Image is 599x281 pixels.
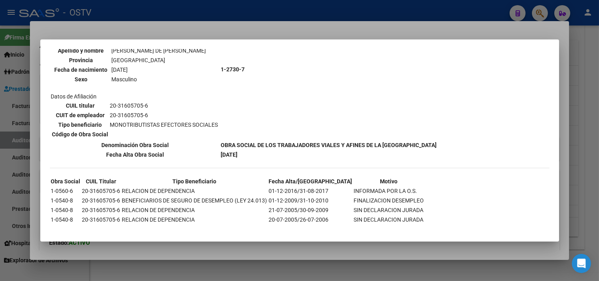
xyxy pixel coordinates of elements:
[52,120,109,129] th: Tipo beneficiario
[52,65,111,74] th: Fecha de nacimiento
[269,215,353,224] td: 20-07-2005/26-07-2006
[82,215,121,224] td: 20-31605705-6
[269,196,353,205] td: 01-12-2009/31-10-2010
[82,187,121,195] td: 20-31605705-6
[122,187,268,195] td: RELACION DE DEPENDENCIA
[110,101,219,110] td: 20-31605705-6
[110,111,219,120] td: 20-31605705-6
[51,196,81,205] td: 1-0540-8
[52,56,111,65] th: Provincia
[52,130,109,139] th: Código de Obra Social
[354,215,425,224] td: SIN DECLARACION JURADA
[111,56,207,65] td: [GEOGRAPHIC_DATA]
[354,187,425,195] td: INFORMADA POR LA O.S.
[110,120,219,129] td: MONOTRIBUTISTAS EFECTORES SOCIALES
[354,196,425,205] td: FINALIZACION DESEMPLEO
[122,215,268,224] td: RELACION DE DEPENDENCIA
[82,196,121,205] td: 20-31605705-6
[51,215,81,224] td: 1-0540-8
[51,187,81,195] td: 1-0560-6
[572,254,591,273] div: Open Intercom Messenger
[111,65,207,74] td: [DATE]
[111,46,207,55] td: [PERSON_NAME] DE [PERSON_NAME]
[82,177,121,186] th: CUIL Titular
[122,177,268,186] th: Tipo Beneficiario
[221,66,245,73] b: 1-2730-7
[51,141,220,149] th: Denominación Obra Social
[51,150,220,159] th: Fecha Alta Obra Social
[221,142,437,148] b: OBRA SOCIAL DE LOS TRABAJADORES VIALES Y AFINES DE LA [GEOGRAPHIC_DATA]
[269,187,353,195] td: 01-12-2016/31-08-2017
[51,177,81,186] th: Obra Social
[52,111,109,120] th: CUIT de empleador
[354,177,425,186] th: Motivo
[122,196,268,205] td: BENEFICIARIOS DE SEGURO DE DESEMPLEO (LEY 24.013)
[52,46,111,55] th: Apellido y nombre
[354,206,425,214] td: SIN DECLARACION JURADA
[221,151,238,158] b: [DATE]
[52,75,111,84] th: Sexo
[82,206,121,214] td: 20-31605705-6
[52,101,109,110] th: CUIL titular
[111,75,207,84] td: Masculino
[269,206,353,214] td: 21-07-2005/30-09-2009
[269,177,353,186] th: Fecha Alta/[GEOGRAPHIC_DATA]
[51,206,81,214] td: 1-0540-8
[122,206,268,214] td: RELACION DE DEPENDENCIA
